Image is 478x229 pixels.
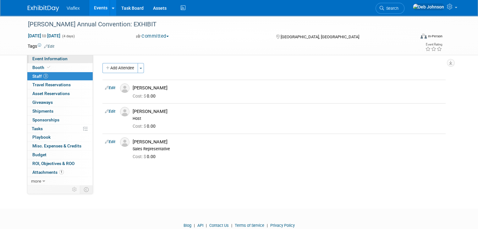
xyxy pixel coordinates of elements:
[32,91,70,96] span: Asset Reservations
[133,124,147,129] span: Cost: $
[27,55,93,63] a: Event Information
[209,223,229,228] a: Contact Us
[32,170,64,175] span: Attachments
[120,83,129,93] img: Associate-Profile-5.png
[27,63,93,72] a: Booth
[27,98,93,107] a: Giveaways
[133,124,158,129] span: 0.00
[27,151,93,159] a: Budget
[425,43,442,46] div: Event Rating
[32,74,48,79] span: Staff
[67,6,80,11] span: Viaflex
[120,107,129,116] img: Associate-Profile-5.png
[120,137,129,147] img: Associate-Profile-5.png
[32,56,68,61] span: Event Information
[31,178,41,184] span: more
[44,44,54,49] a: Edit
[28,43,54,49] td: Tags
[27,72,93,81] a: Staff3
[376,3,404,14] a: Search
[32,143,81,148] span: Misc. Expenses & Credits
[59,170,64,174] span: 1
[384,6,398,11] span: Search
[27,133,93,141] a: Playbook
[32,82,71,87] span: Travel Reservations
[105,140,115,144] a: Edit
[413,3,444,10] img: Deb Johnson
[192,223,196,228] span: |
[230,223,234,228] span: |
[134,33,171,40] button: Committed
[420,34,427,39] img: Format-Inperson.png
[27,177,93,185] a: more
[69,185,80,194] td: Personalize Event Tab Strip
[32,126,43,131] span: Tasks
[184,223,191,228] a: Blog
[197,223,203,228] a: API
[204,223,208,228] span: |
[27,107,93,115] a: Shipments
[133,139,443,145] div: [PERSON_NAME]
[27,159,93,168] a: ROI, Objectives & ROO
[381,33,442,42] div: Event Format
[265,223,269,228] span: |
[133,154,147,159] span: Cost: $
[32,161,74,166] span: ROI, Objectives & ROO
[102,63,138,73] button: Add Attendee
[105,86,115,90] a: Edit
[32,65,52,70] span: Booth
[27,142,93,150] a: Misc. Expenses & Credits
[27,81,93,89] a: Travel Reservations
[28,33,61,39] span: [DATE] [DATE]
[27,89,93,98] a: Asset Reservations
[27,116,93,124] a: Sponsorships
[32,109,53,114] span: Shipments
[32,100,53,105] span: Giveaways
[27,168,93,177] a: Attachments1
[28,5,59,12] img: ExhibitDay
[41,33,47,38] span: to
[133,146,443,152] div: Sales Representative
[26,19,407,30] div: [PERSON_NAME] Annual Convention: EXHIBIT
[47,66,50,69] i: Booth reservation complete
[133,85,443,91] div: [PERSON_NAME]
[133,154,158,159] span: 0.00
[235,223,264,228] a: Terms of Service
[133,116,443,121] div: Host
[80,185,93,194] td: Toggle Event Tabs
[281,35,359,39] span: [GEOGRAPHIC_DATA], [GEOGRAPHIC_DATA]
[62,34,75,38] span: (4 days)
[105,109,115,114] a: Edit
[133,93,147,99] span: Cost: $
[428,34,442,39] div: In-Person
[133,93,158,99] span: 0.00
[43,74,48,78] span: 3
[27,125,93,133] a: Tasks
[32,152,47,157] span: Budget
[32,135,51,140] span: Playbook
[133,109,443,114] div: [PERSON_NAME]
[32,117,59,122] span: Sponsorships
[270,223,295,228] a: Privacy Policy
